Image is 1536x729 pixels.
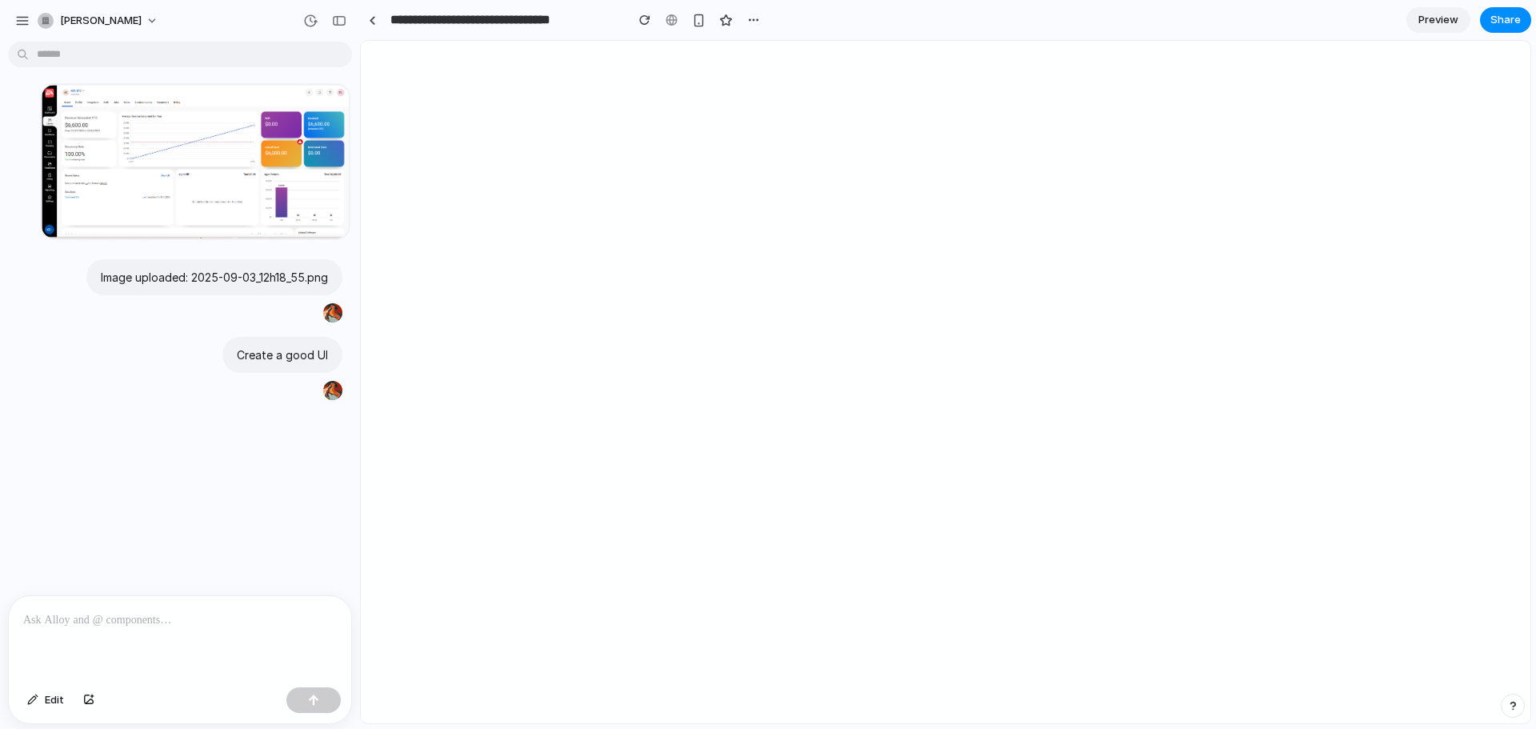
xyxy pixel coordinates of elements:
span: Edit [45,692,64,708]
a: Preview [1406,7,1470,33]
button: Share [1480,7,1531,33]
span: [PERSON_NAME] [60,13,142,29]
button: Edit [19,687,72,713]
span: Share [1490,12,1521,28]
p: Image uploaded: 2025-09-03_12h18_55.png [101,269,328,286]
span: Preview [1418,12,1458,28]
button: [PERSON_NAME] [31,8,166,34]
p: Create a good UI [237,346,328,363]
